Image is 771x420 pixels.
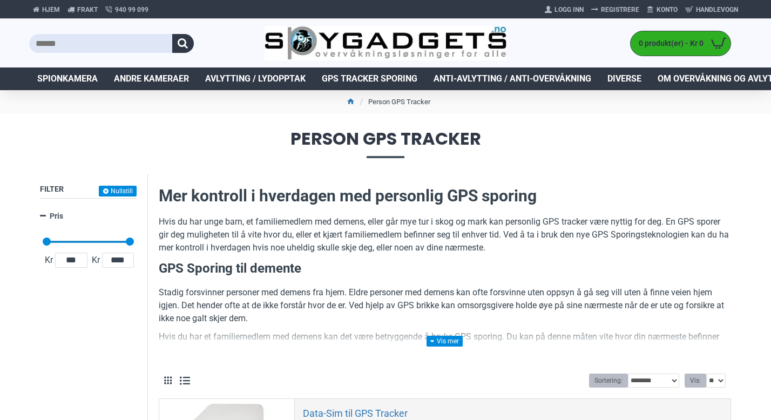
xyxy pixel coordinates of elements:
[601,5,639,15] span: Registrere
[205,72,306,85] span: Avlytting / Lydopptak
[587,1,643,18] a: Registrere
[434,72,591,85] span: Anti-avlytting / Anti-overvåkning
[607,72,641,85] span: Diverse
[40,185,64,193] span: Filter
[159,215,731,254] p: Hvis du har unge barn, et familiemedlem med demens, eller går mye tur i skog og mark kan personli...
[696,5,738,15] span: Handlevogn
[106,67,197,90] a: Andre kameraer
[159,286,731,325] p: Stadig forsvinner personer med demens fra hjem. Eldre personer med demens kan ofte forsvinne uten...
[197,67,314,90] a: Avlytting / Lydopptak
[303,407,408,419] a: Data-Sim til GPS Tracker
[541,1,587,18] a: Logg Inn
[77,5,98,15] span: Frakt
[631,31,731,56] a: 0 produkt(er) - Kr 0
[43,254,55,267] span: Kr
[643,1,681,18] a: Konto
[115,5,148,15] span: 940 99 099
[681,1,742,18] a: Handlevogn
[29,67,106,90] a: Spionkamera
[42,5,60,15] span: Hjem
[685,374,706,388] label: Vis:
[40,207,137,226] a: Pris
[631,38,706,49] span: 0 produkt(er) - Kr 0
[37,72,98,85] span: Spionkamera
[159,260,731,278] h3: GPS Sporing til demente
[90,254,102,267] span: Kr
[114,72,189,85] span: Andre kameraer
[599,67,650,90] a: Diverse
[657,5,678,15] span: Konto
[159,330,731,356] p: Hvis du har et familiemedlem med demens kan det være betryggende å bruke GPS sporing. Du kan på d...
[29,130,742,158] span: Person GPS Tracker
[554,5,584,15] span: Logg Inn
[99,186,137,197] button: Nullstill
[265,26,507,61] img: SpyGadgets.no
[322,72,417,85] span: GPS Tracker Sporing
[589,374,628,388] label: Sortering:
[425,67,599,90] a: Anti-avlytting / Anti-overvåkning
[314,67,425,90] a: GPS Tracker Sporing
[159,185,731,207] h2: Mer kontroll i hverdagen med personlig GPS sporing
